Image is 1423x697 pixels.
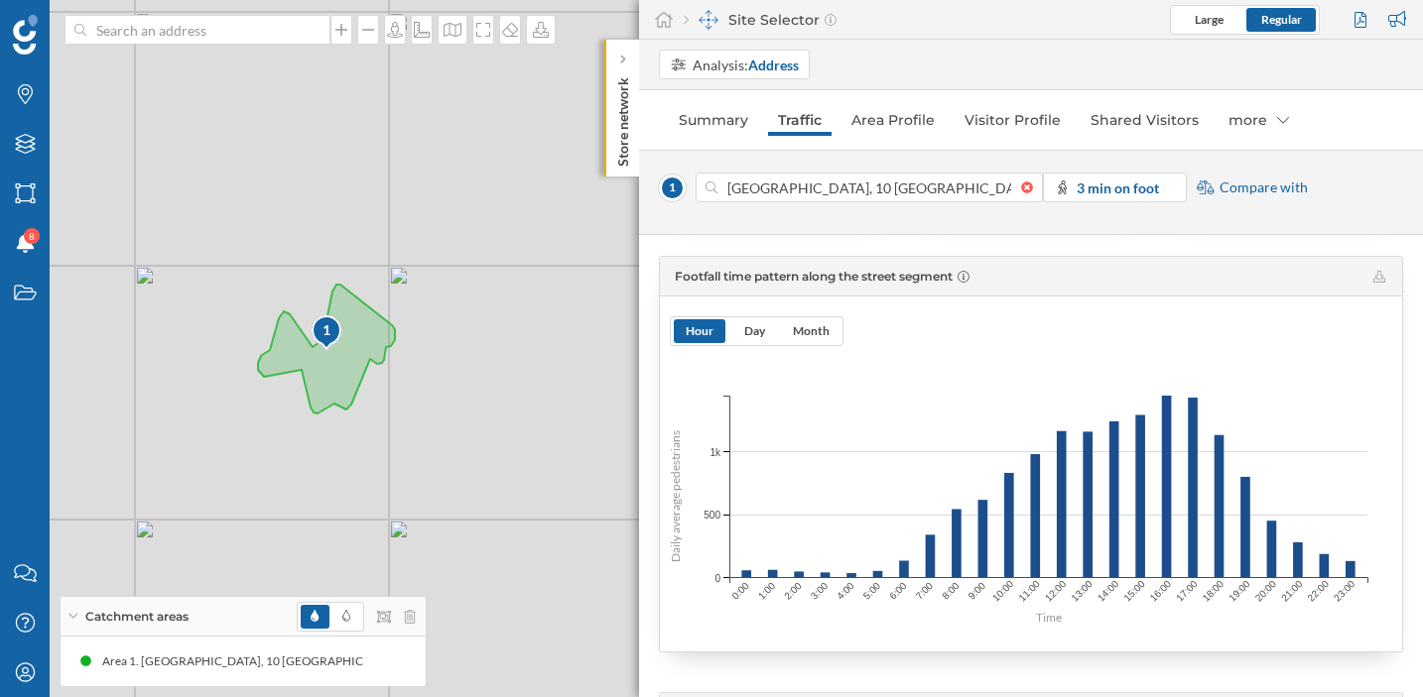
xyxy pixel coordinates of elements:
span: Large [1195,12,1224,27]
span: 0 [714,570,720,585]
text: 10:00 [990,578,1016,604]
a: Traffic [768,104,832,136]
a: Shared Visitors [1081,104,1209,136]
text: 17:00 [1174,578,1200,604]
span: 8 [29,226,35,246]
span: Day [744,323,765,338]
text: 15:00 [1121,578,1147,604]
text: 3:00 [809,580,831,602]
text: 8:00 [940,580,962,602]
text: 19:00 [1227,578,1252,604]
span: 500 [704,508,720,523]
text: 18:00 [1201,578,1227,604]
div: 1 [311,314,340,350]
div: more [1219,104,1299,136]
text: 14:00 [1096,578,1121,604]
text: 11:00 [1016,578,1042,604]
text: 21:00 [1279,578,1305,604]
text: 4:00 [835,580,856,602]
text: 7:00 [914,580,936,602]
text: 1:00 [756,580,778,602]
text: 22:00 [1306,578,1332,604]
text: 9:00 [966,580,987,602]
img: dashboards-manager.svg [699,10,718,30]
strong: Address [748,57,799,73]
span: Month [793,323,830,338]
div: 1 [311,320,343,340]
a: Area Profile [841,104,945,136]
div: Site Selector [684,10,837,30]
p: Store network [613,69,633,167]
span: Catchment areas [85,608,189,626]
span: Support [42,14,113,32]
text: 5:00 [861,580,883,602]
span: 1 [659,174,686,201]
span: 1k [710,444,720,459]
img: pois-map-marker.svg [311,314,344,353]
text: Daily average pedestrians [668,430,683,562]
span: Footfall time pattern along the street segment [675,269,953,284]
a: Summary [669,104,758,136]
text: 16:00 [1148,578,1174,604]
span: Hour [686,323,713,338]
text: 6:00 [887,580,909,602]
text: Time [1036,610,1062,625]
img: Geoblink Logo [13,15,38,55]
text: 20:00 [1253,578,1279,604]
div: Analysis: [693,55,799,75]
text: 13:00 [1069,578,1095,604]
text: 12:00 [1043,578,1069,604]
strong: 3 min on foot [1077,179,1159,196]
span: Compare with [1220,177,1308,197]
text: 2:00 [782,580,804,602]
span: Regular [1261,12,1302,27]
text: 0:00 [729,580,751,602]
a: Visitor Profile [955,104,1071,136]
text: 23:00 [1332,578,1358,604]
